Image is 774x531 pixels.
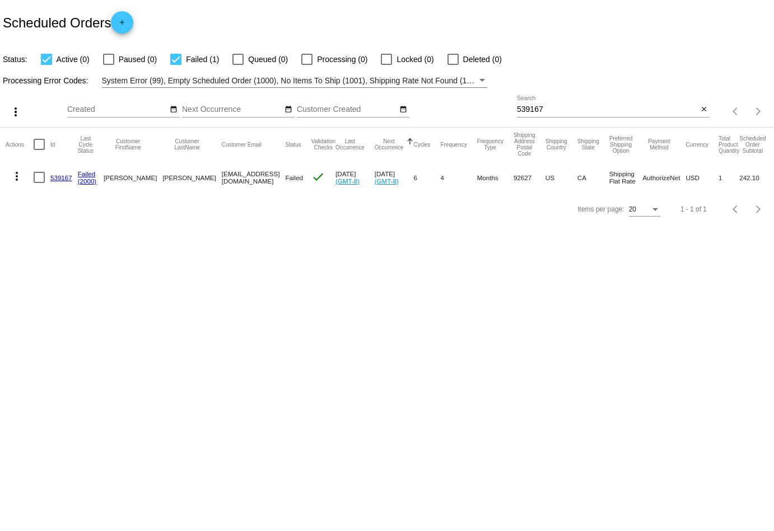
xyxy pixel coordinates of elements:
button: Change sorting for LastProcessingCycleId [78,135,94,154]
button: Change sorting for Status [285,141,301,148]
mat-cell: US [545,161,577,194]
mat-icon: check [311,170,325,184]
a: (GMT-8) [335,177,360,185]
a: Failed [78,170,96,177]
span: Locked (0) [397,53,433,66]
mat-cell: Shipping Flat Rate [609,161,643,194]
mat-icon: close [700,105,708,114]
mat-cell: [EMAIL_ADDRESS][DOMAIN_NAME] [222,161,286,194]
mat-cell: CA [577,161,609,194]
div: Items per page: [577,205,624,213]
button: Change sorting for Subtotal [739,135,766,154]
mat-header-cell: Total Product Quantity [719,128,739,161]
mat-header-cell: Actions [6,128,34,161]
input: Created [67,105,168,114]
button: Change sorting for PaymentMethod.Type [642,138,675,151]
button: Previous page [725,198,747,220]
span: Failed [285,174,303,181]
a: 539167 [50,174,72,181]
button: Change sorting for NextOccurrenceUtc [375,138,404,151]
button: Change sorting for ShippingPostcode [514,132,535,157]
button: Change sorting for LastOccurrenceUtc [335,138,365,151]
mat-select: Filter by Processing Error Codes [102,74,488,88]
mat-cell: [PERSON_NAME] [162,161,221,194]
input: Search [517,105,698,114]
span: Failed (1) [186,53,219,66]
button: Change sorting for Frequency [440,141,467,148]
button: Change sorting for FrequencyType [477,138,503,151]
mat-cell: 6 [413,161,440,194]
button: Next page [747,100,770,123]
a: (2000) [78,177,97,185]
mat-icon: more_vert [10,170,24,183]
span: Paused (0) [119,53,157,66]
a: (GMT-8) [375,177,399,185]
button: Change sorting for CustomerEmail [222,141,262,148]
h2: Scheduled Orders [3,11,133,34]
mat-header-cell: Validation Checks [311,128,335,161]
span: Deleted (0) [463,53,502,66]
input: Next Occurrence [182,105,283,114]
button: Change sorting for PreferredShippingOption [609,135,633,154]
mat-cell: [PERSON_NAME] [104,161,162,194]
button: Clear [698,104,710,116]
button: Change sorting for Id [50,141,55,148]
mat-select: Items per page: [629,206,660,214]
mat-cell: USD [686,161,719,194]
button: Next page [747,198,770,220]
input: Customer Created [297,105,398,114]
button: Change sorting for ShippingState [577,138,599,151]
mat-cell: 1 [719,161,739,194]
div: 1 - 1 of 1 [680,205,707,213]
button: Change sorting for Cycles [413,141,430,148]
mat-cell: 92627 [514,161,545,194]
mat-icon: date_range [285,105,292,114]
button: Previous page [725,100,747,123]
button: Change sorting for CustomerFirstName [104,138,152,151]
mat-cell: Months [477,161,514,194]
mat-icon: date_range [399,105,407,114]
mat-cell: [DATE] [335,161,375,194]
span: 20 [629,205,636,213]
mat-icon: add [115,18,129,32]
button: Change sorting for ShippingCountry [545,138,567,151]
mat-cell: 4 [440,161,477,194]
span: Status: [3,55,27,64]
mat-cell: [DATE] [375,161,414,194]
span: Processing (0) [317,53,367,66]
mat-icon: date_range [170,105,178,114]
span: Active (0) [57,53,90,66]
mat-cell: AuthorizeNet [642,161,686,194]
mat-icon: more_vert [9,105,22,119]
span: Processing Error Codes: [3,76,88,85]
button: Change sorting for CurrencyIso [686,141,708,148]
span: Queued (0) [248,53,288,66]
button: Change sorting for CustomerLastName [162,138,211,151]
